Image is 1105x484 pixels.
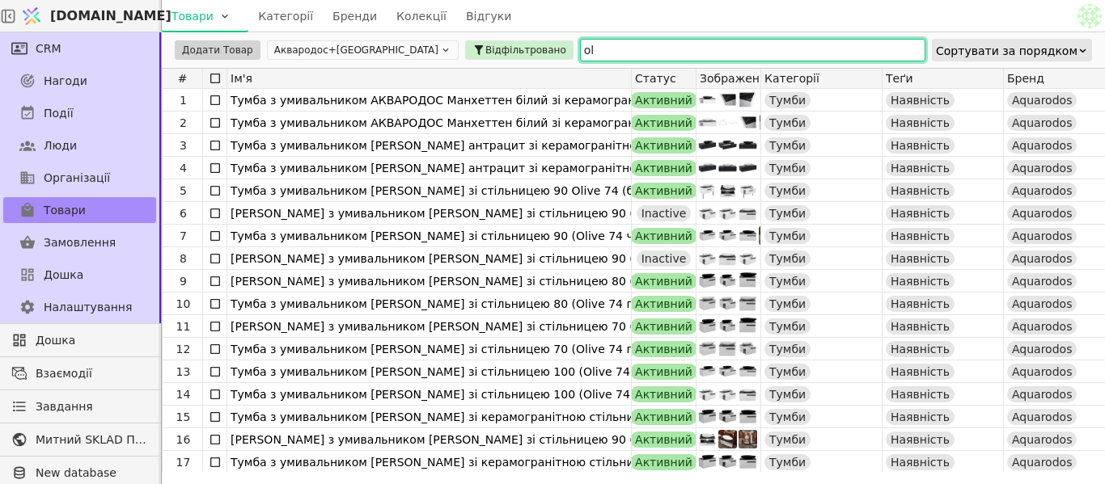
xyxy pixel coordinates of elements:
div: 15 [164,406,202,428]
span: Aquarodos [1012,364,1072,380]
span: Активний [635,273,692,289]
span: CRM [36,40,61,57]
div: Тумба з умивальником [PERSON_NAME] антрацит зі керамогранітною стільницею 120 (Olive 74 підвісний) [231,157,628,179]
div: 14 [164,383,202,406]
span: Активний [635,160,692,176]
span: Aquarodos [1012,92,1072,108]
div: Тумба з умивальником АКВАРОДОС Манхеттен білий зі керамогранітною стільницею 120 (Olive 74 чорний... [231,89,628,112]
span: Активний [635,341,692,357]
div: Тумба з умивальником [PERSON_NAME] зі стільницею 90 Olive 74 (білий мат) [231,179,628,202]
span: Взаємодії [36,365,148,382]
span: Тумби [769,250,806,267]
span: Активний [635,183,692,199]
span: Тумби [769,273,806,289]
div: [PERSON_NAME] з умивальником [PERSON_NAME] зі стільницею 90 (Olive 74 підвісна) [231,428,628,451]
div: Сортувати за порядком [936,40,1077,62]
span: Тумби [769,205,806,221]
a: Митний SKLAD Плитка, сантехніка, меблі до ванни [3,427,156,452]
span: Зображення [700,72,760,85]
span: Дошка [44,267,83,284]
span: Активний [635,454,692,470]
span: Наявність [891,250,950,267]
span: Наявність [891,205,950,221]
span: Тумби [769,137,806,154]
span: Aquarodos [1012,454,1072,470]
span: Активний [635,318,692,335]
span: Aquarodos [1012,250,1072,267]
span: Наявність [891,386,950,402]
div: [PERSON_NAME] з умивальником [PERSON_NAME] зі стільницею 80 (Olive 74 чорний підвісна) [231,270,628,293]
input: Search [580,39,925,61]
div: 4 [164,157,202,179]
span: Тумби [769,454,806,470]
div: 3 [164,134,202,157]
div: Тумба з умивальником [PERSON_NAME] антрацит зі керамогранітною стільницею 120 (Olive 74 чорний пі... [231,134,628,157]
div: 2 [164,112,202,134]
span: Наявність [891,228,950,244]
span: Наявність [891,409,950,425]
div: 10 [164,293,202,315]
span: Aquarodos [1012,409,1072,425]
span: Наявність [891,341,950,357]
span: Нагоди [44,73,87,90]
a: Взаємодії [3,360,156,386]
button: Відфільтровано [465,40,574,60]
div: Тумба з умивальником [PERSON_NAME] зі стільницею 90 (Olive 74 чорний) [231,225,628,247]
div: 5 [164,179,202,202]
div: 16 [164,428,202,451]
span: Теґи [886,72,913,85]
span: Наявність [891,273,950,289]
a: CRM [3,36,156,61]
span: Активний [635,92,692,108]
span: Наявність [891,431,950,448]
div: 1 [164,89,202,112]
span: Активний [635,137,692,154]
span: Наявність [891,454,950,470]
span: Налаштування [44,299,132,316]
span: Aquarodos [1012,228,1072,244]
span: Активний [635,386,692,402]
span: Тумби [769,409,806,425]
span: Організації [44,170,110,187]
div: 7 [164,225,202,247]
span: Inactive [641,250,687,267]
span: Завдання [36,398,93,415]
span: Тумби [769,318,806,335]
span: Aquarodos [1012,115,1072,131]
a: Завдання [3,394,156,419]
div: [PERSON_NAME] з умивальником [PERSON_NAME] зі стільницею 90 (Olive 74 підвісна) [231,247,628,270]
span: Тумби [769,92,806,108]
span: Тумби [769,160,806,176]
div: Тумба з умивальником [PERSON_NAME] зі стільницею 100 (Olive 74 чорний підвісна ) [231,360,628,383]
span: Активний [635,409,692,425]
div: [PERSON_NAME] з умивальником [PERSON_NAME] зі стільницею 90 (Olive 74 підвісна) [231,202,628,225]
a: Події [3,100,156,126]
span: Статус [635,72,676,85]
a: [DOMAIN_NAME] [16,1,162,32]
div: Тумба з умивальником [PERSON_NAME] зі стільницею 80 (Olive 74 підвісна) [231,293,628,315]
div: Тумба з умивальником [PERSON_NAME] зі стільницею 100 (Olive 74 підвісна ) [231,383,628,406]
a: Люди [3,133,156,158]
span: Aquarodos [1012,183,1072,199]
span: Aquarodos [1012,296,1072,312]
span: Ім'я [231,72,252,85]
div: Тумба з умивальником [PERSON_NAME] зі керамогранітною стільницею 80 (Olive 74 чорний підвісна) [231,451,628,473]
span: Aquarodos [1012,318,1072,335]
span: Активний [635,296,692,312]
span: Активний [635,364,692,380]
a: Організації [3,165,156,191]
div: Тумба з умивальником АКВАРОДОС Манхеттен білий зі керамогранітною стільницею 120 (Olive74 підвісна) [231,112,628,134]
span: Бренд [1007,72,1044,85]
span: Aquarodos [1012,160,1072,176]
div: 11 [164,315,202,338]
span: Активний [635,228,692,244]
span: Наявність [891,160,950,176]
span: Товари [44,202,86,219]
span: Тумби [769,296,806,312]
span: Тумби [769,364,806,380]
span: Тумби [769,115,806,131]
span: Тумби [769,341,806,357]
span: Активний [635,431,692,448]
a: Товари [3,197,156,223]
span: Дошка [36,332,148,349]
